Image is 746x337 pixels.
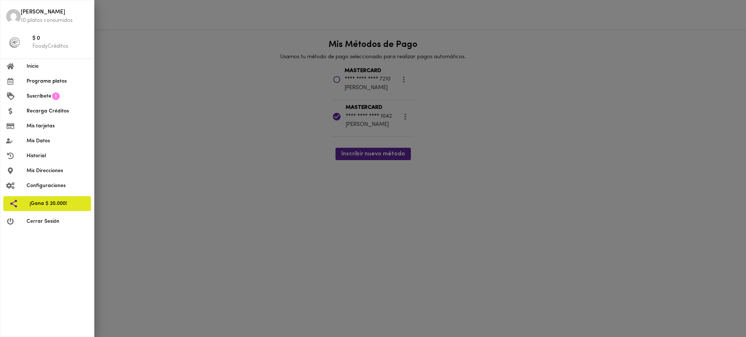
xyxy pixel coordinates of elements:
p: FoodyCréditos [32,43,88,50]
span: ¡Gana $ 20.000! [30,200,85,207]
span: Mis tarjetas [27,122,88,130]
span: Recarga Créditos [27,107,88,115]
img: foody-creditos-black.png [9,37,20,48]
iframe: Messagebird Livechat Widget [704,295,739,330]
span: Mis Direcciones [27,167,88,175]
span: Mis Datos [27,137,88,145]
span: Inicio [27,63,88,70]
span: Programa platos [27,78,88,85]
span: Configuraciones [27,182,88,190]
span: [PERSON_NAME] [21,8,88,17]
span: Cerrar Sesión [27,218,88,225]
span: Historial [27,152,88,160]
p: 10 platos consumidos [21,17,88,24]
span: Suscríbete [27,92,51,100]
span: $ 0 [32,35,88,43]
